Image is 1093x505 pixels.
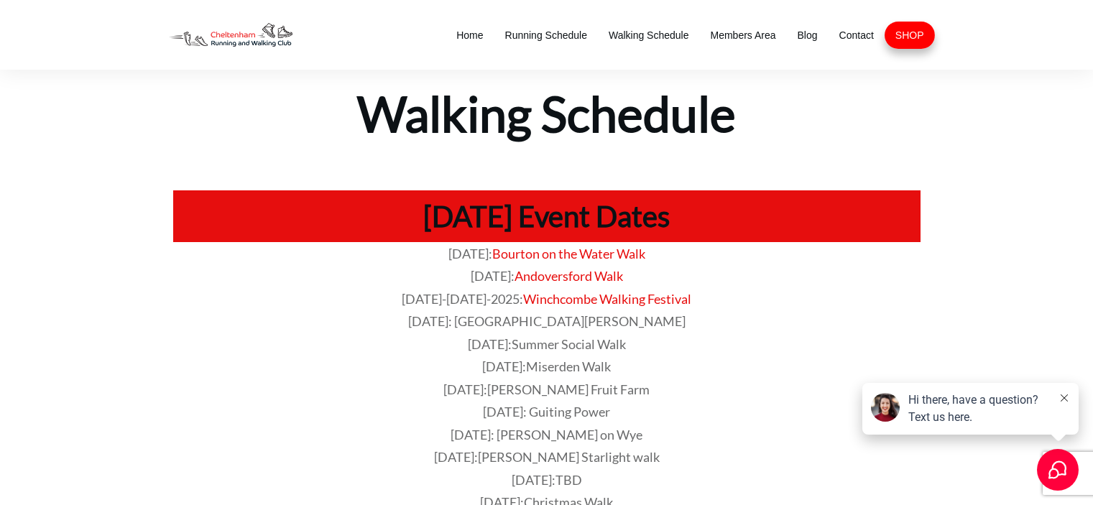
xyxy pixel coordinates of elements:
span: Summer Social Walk [512,336,626,352]
span: [PERSON_NAME] Fruit Farm [487,381,650,397]
a: Walking Schedule [609,25,689,45]
span: [DATE]: Guiting Power [483,404,610,420]
span: [DATE]: [443,381,650,397]
span: [DATE]: [448,246,492,261]
span: [DATE]: [512,472,582,488]
a: Home [456,25,483,45]
a: Contact [839,25,874,45]
a: Running Schedule [505,25,587,45]
span: [DATE]: [434,449,660,465]
img: Decathlon [159,14,303,55]
span: [DATE]: [468,336,626,352]
span: [DATE]: [GEOGRAPHIC_DATA][PERSON_NAME] [408,313,686,329]
a: Blog [798,25,818,45]
span: TBD [555,472,582,488]
a: Andoversford Walk [515,268,623,284]
span: [DATE]: [471,268,515,284]
a: Members Area [710,25,775,45]
h1: Walking Schedule [160,71,934,145]
span: [DATE]: [PERSON_NAME] on Wye [451,427,642,443]
span: [DATE]: [482,358,611,374]
a: Bourton on the Water Walk [492,246,645,261]
span: Miserden Walk [526,358,611,374]
span: [DATE]-[DATE]-2025: [402,291,523,307]
a: SHOP [895,25,924,45]
a: Winchcombe Walking Festival [523,291,691,307]
span: [PERSON_NAME] Starlight walk [478,449,660,465]
h1: [DATE] Event Dates [180,198,913,235]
